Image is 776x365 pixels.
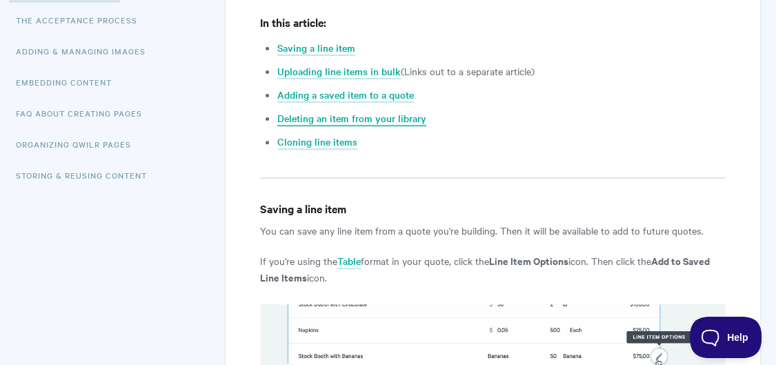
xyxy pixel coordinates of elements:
h4: Saving a line item [260,200,725,217]
a: Uploading line items in bulk [277,64,401,79]
a: Embedding Content [16,68,122,96]
a: Saving a line item [277,41,355,56]
a: The Acceptance Process [16,6,148,34]
a: Adding a saved item to a quote [277,88,414,103]
a: Organizing Qwilr Pages [16,130,141,158]
a: Cloning line items [277,135,357,150]
a: Table [337,254,361,269]
a: Adding & Managing Images [16,37,156,65]
li: (Links out to a separate article) [277,63,725,79]
strong: In this article: [260,14,326,30]
iframe: Toggle Customer Support [690,317,762,358]
a: Storing & Reusing Content [16,161,157,189]
p: If you're using the format in your quote, click the icon. Then click the icon. [260,253,725,286]
strong: Line Item Options [489,253,568,268]
p: You can save any line item from a quote you're building. Then it will be available to add to futu... [260,222,725,239]
a: FAQ About Creating Pages [16,99,152,127]
a: Deleting an item from your library [277,111,426,126]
